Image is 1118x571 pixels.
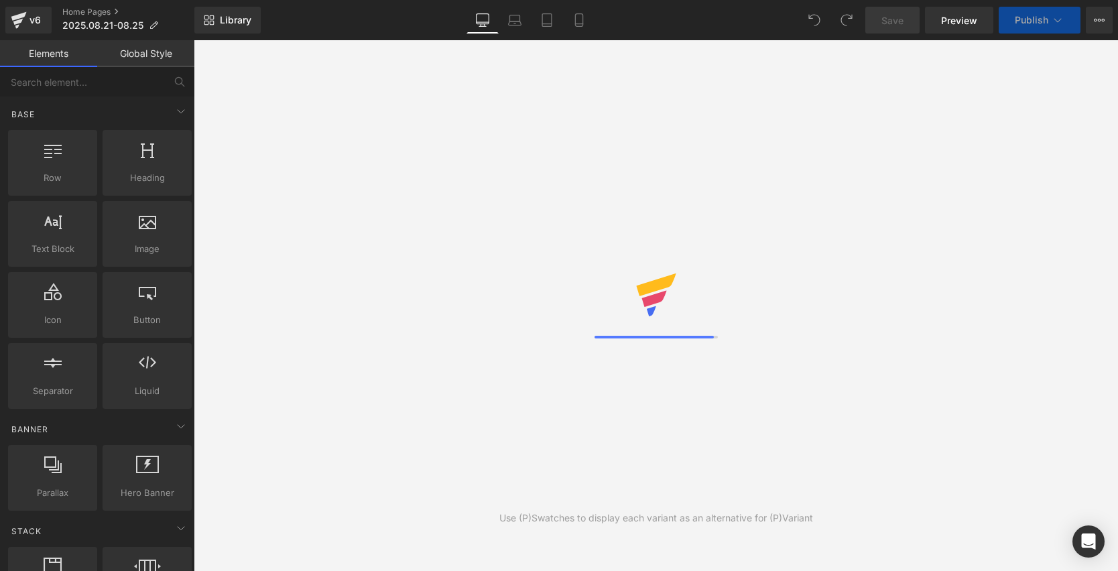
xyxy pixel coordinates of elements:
span: Separator [12,384,93,398]
div: Use (P)Swatches to display each variant as an alternative for (P)Variant [499,511,813,525]
a: New Library [194,7,261,34]
a: Global Style [97,40,194,67]
span: Save [881,13,904,27]
a: Tablet [531,7,563,34]
span: Row [12,171,93,185]
span: Image [107,242,188,256]
a: Home Pages [62,7,194,17]
span: Text Block [12,242,93,256]
a: Preview [925,7,993,34]
span: Liquid [107,384,188,398]
span: Button [107,313,188,327]
span: 2025.08.21-08.25 [62,20,143,31]
button: More [1086,7,1113,34]
span: Icon [12,313,93,327]
button: Redo [833,7,860,34]
a: Mobile [563,7,595,34]
a: v6 [5,7,52,34]
span: Hero Banner [107,486,188,500]
span: Parallax [12,486,93,500]
button: Publish [999,7,1080,34]
a: Desktop [467,7,499,34]
a: Laptop [499,7,531,34]
button: Undo [801,7,828,34]
div: v6 [27,11,44,29]
span: Base [10,108,36,121]
span: Preview [941,13,977,27]
span: Library [220,14,251,26]
span: Publish [1015,15,1048,25]
span: Banner [10,423,50,436]
div: Open Intercom Messenger [1072,525,1105,558]
span: Stack [10,525,43,537]
span: Heading [107,171,188,185]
